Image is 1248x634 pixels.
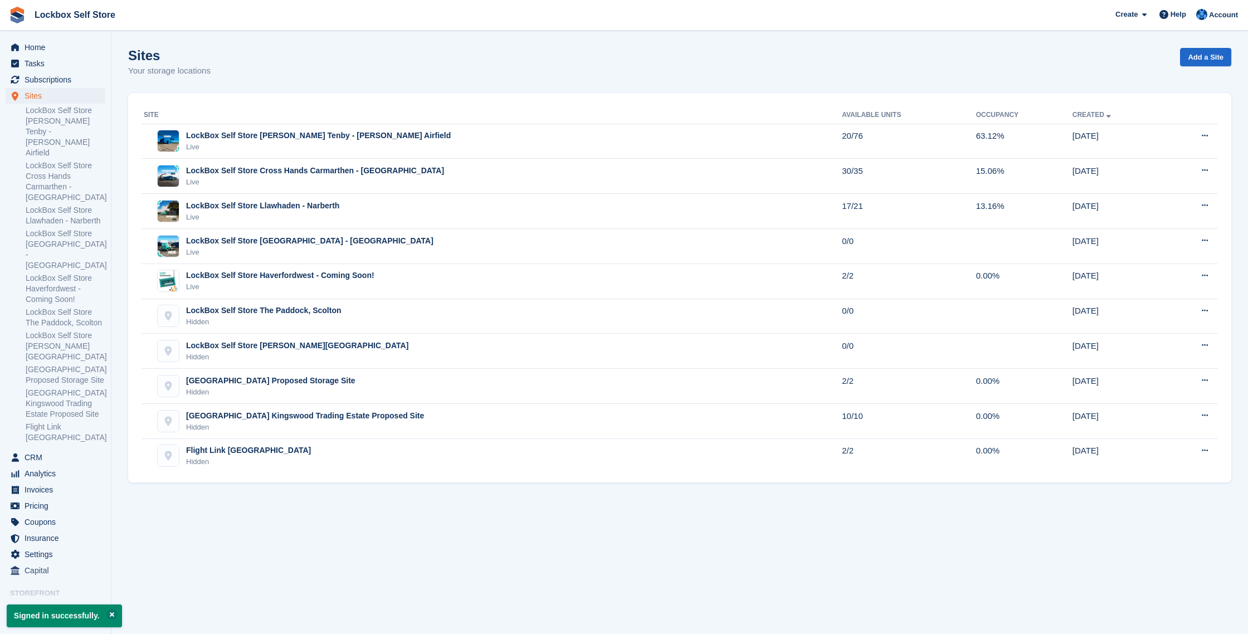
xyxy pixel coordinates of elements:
td: 20/76 [842,124,976,159]
img: Image of LockBox Self Store East Cardiff - Ocean Park site [158,236,179,257]
td: [DATE] [1072,124,1165,159]
a: Lockbox Self Store [30,6,120,24]
td: 0/0 [842,334,976,369]
a: menu [6,466,105,481]
img: Image of LockBox Self Store Haverfordwest - Coming Soon! site [158,270,179,291]
a: menu [6,450,105,465]
div: Hidden [186,456,311,467]
span: Settings [25,547,91,562]
div: [GEOGRAPHIC_DATA] Kingswood Trading Estate Proposed Site [186,410,424,422]
a: Add a Site [1180,48,1231,66]
td: [DATE] [1072,404,1165,439]
td: 30/35 [842,159,976,194]
td: 0.00% [976,404,1072,439]
div: Hidden [186,352,408,363]
a: menu [6,514,105,530]
a: [GEOGRAPHIC_DATA] Kingswood Trading Estate Proposed Site [26,388,105,420]
th: Available Units [842,106,976,124]
td: [DATE] [1072,334,1165,369]
img: LockBox Self Store Waterston, Milford site image placeholder [158,340,179,362]
img: stora-icon-8386f47178a22dfd0bd8f6a31ec36ba5ce8667c1dd55bd0f319d3a0aa187defe.svg [9,7,26,23]
span: Help [1171,9,1186,20]
td: 10/10 [842,404,976,439]
th: Site [142,106,842,124]
a: menu [6,530,105,546]
td: 2/2 [842,369,976,404]
td: [DATE] [1072,438,1165,473]
a: menu [6,72,105,87]
td: 15.06% [976,159,1072,194]
a: LockBox Self Store Llawhaden - Narberth [26,205,105,226]
span: Create [1115,9,1138,20]
td: 0/0 [842,299,976,334]
a: menu [6,88,105,104]
td: 2/2 [842,264,976,299]
p: Signed in successfully. [7,604,122,627]
td: 0.00% [976,264,1072,299]
div: Live [186,281,374,292]
img: LockBox Self Store The Paddock, Scolton site image placeholder [158,305,179,326]
a: Created [1072,111,1113,119]
div: Flight Link [GEOGRAPHIC_DATA] [186,445,311,456]
td: 63.12% [976,124,1072,159]
span: CRM [25,450,91,465]
div: LockBox Self Store Haverfordwest - Coming Soon! [186,270,374,281]
a: menu [6,547,105,562]
a: menu [6,563,105,578]
span: Capital [25,563,91,578]
div: LockBox Self Store Llawhaden - Narberth [186,200,339,212]
span: Account [1209,9,1238,21]
h1: Sites [128,48,211,63]
span: Storefront [10,588,111,599]
td: 0.00% [976,369,1072,404]
span: Subscriptions [25,72,91,87]
span: Invoices [25,482,91,498]
a: LockBox Self Store Cross Hands Carmarthen - [GEOGRAPHIC_DATA] [26,160,105,203]
img: Image of LockBox Self Store Llawhaden - Narberth site [158,201,179,222]
a: LockBox Self Store [PERSON_NAME] Tenby - [PERSON_NAME] Airfield [26,105,105,158]
div: LockBox Self Store The Paddock, Scolton [186,305,342,316]
span: Coupons [25,514,91,530]
td: 0/0 [842,229,976,264]
td: [DATE] [1072,194,1165,229]
div: LockBox Self Store [GEOGRAPHIC_DATA] - [GEOGRAPHIC_DATA] [186,235,433,247]
span: Home [25,40,91,55]
span: Analytics [25,466,91,481]
td: 17/21 [842,194,976,229]
td: [DATE] [1072,264,1165,299]
div: [GEOGRAPHIC_DATA] Proposed Storage Site [186,375,355,387]
img: Pembroke Dock Kingswood Trading Estate Proposed Site site image placeholder [158,411,179,432]
div: Hidden [186,387,355,398]
div: LockBox Self Store Cross Hands Carmarthen - [GEOGRAPHIC_DATA] [186,165,444,177]
a: LockBox Self Store The Paddock, Scolton [26,307,105,328]
td: [DATE] [1072,299,1165,334]
td: 2/2 [842,438,976,473]
a: menu [6,498,105,514]
th: Occupancy [976,106,1072,124]
span: Pricing [25,498,91,514]
img: Image of LockBox Self Store Cross Hands Carmarthen - Parc Mawr site [158,165,179,187]
a: [GEOGRAPHIC_DATA] Proposed Storage Site [26,364,105,386]
div: Hidden [186,422,424,433]
td: 0.00% [976,438,1072,473]
td: [DATE] [1072,229,1165,264]
img: Naomi Davies [1196,9,1207,20]
p: Your storage locations [128,65,211,77]
img: Pembroke Dock Proposed Storage Site site image placeholder [158,375,179,397]
span: Insurance [25,530,91,546]
a: menu [6,40,105,55]
span: Tasks [25,56,91,71]
div: Live [186,247,433,258]
span: Sites [25,88,91,104]
div: Live [186,212,339,223]
div: Live [186,177,444,188]
a: LockBox Self Store [GEOGRAPHIC_DATA] - [GEOGRAPHIC_DATA] [26,228,105,271]
td: 13.16% [976,194,1072,229]
div: LockBox Self Store [PERSON_NAME] Tenby - [PERSON_NAME] Airfield [186,130,451,142]
div: LockBox Self Store [PERSON_NAME][GEOGRAPHIC_DATA] [186,340,408,352]
a: LockBox Self Store [PERSON_NAME][GEOGRAPHIC_DATA] [26,330,105,362]
td: [DATE] [1072,369,1165,404]
img: Flight Link New Depot site image placeholder [158,445,179,466]
a: LockBox Self Store Haverfordwest - Coming Soon! [26,273,105,305]
div: Hidden [186,316,342,328]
